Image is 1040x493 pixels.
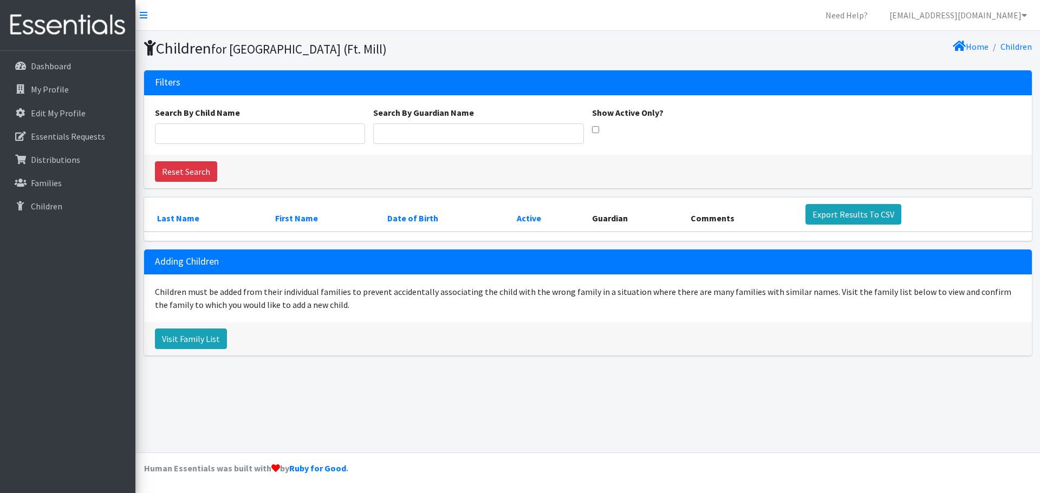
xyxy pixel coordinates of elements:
th: Comments [684,197,799,232]
a: Need Help? [817,4,876,26]
a: Dashboard [4,55,131,77]
a: Children [4,195,131,217]
div: Children must be added from their individual families to prevent accidentally associating the chi... [144,274,1032,322]
a: Active [517,213,541,224]
a: Last Name [157,213,199,224]
a: Ruby for Good [289,463,346,474]
small: for [GEOGRAPHIC_DATA] (Ft. Mill) [211,41,387,57]
a: Date of Birth [387,213,438,224]
img: HumanEssentials [4,7,131,43]
h1: Children [144,39,584,58]
label: Search By Guardian Name [373,106,474,119]
a: Essentials Requests [4,126,131,147]
h3: Filters [155,77,180,88]
a: My Profile [4,78,131,100]
p: Edit My Profile [31,108,86,119]
a: Export Results To CSV [805,204,901,225]
p: Distributions [31,154,80,165]
p: Dashboard [31,61,71,71]
a: Reset Search [155,161,217,182]
a: [EMAIL_ADDRESS][DOMAIN_NAME] [881,4,1036,26]
label: Search By Child Name [155,106,240,119]
th: Guardian [586,197,684,232]
p: Essentials Requests [31,131,105,142]
p: Children [31,201,62,212]
a: Visit Family List [155,328,227,349]
p: My Profile [31,84,69,95]
a: Children [1000,41,1032,52]
a: Edit My Profile [4,102,131,124]
strong: Human Essentials was built with by . [144,463,348,474]
p: Families [31,178,62,188]
label: Show Active Only? [592,106,664,119]
h3: Adding Children [155,256,219,267]
a: Families [4,172,131,194]
a: Home [953,41,989,52]
a: First Name [275,213,318,224]
a: Distributions [4,149,131,170]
